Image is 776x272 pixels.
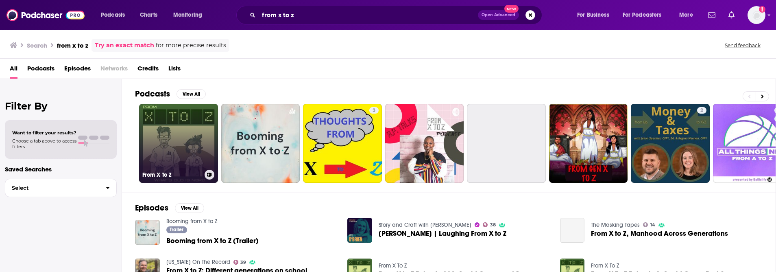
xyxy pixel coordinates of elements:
button: open menu [617,9,674,22]
span: for more precise results [156,41,226,50]
button: Select [5,179,117,197]
button: Show profile menu [748,6,765,24]
a: From X to Z, Manhood Across Generations [591,230,728,237]
a: From X to Z, Manhood Across Generations [560,218,585,243]
a: 2 [697,107,706,114]
a: Try an exact match [95,41,154,50]
button: View All [175,203,204,213]
span: 39 [240,261,246,264]
span: 38 [490,223,496,227]
div: Search podcasts, credits, & more... [244,6,550,24]
span: 2 [700,107,703,115]
span: 14 [650,223,655,227]
span: For Business [577,9,609,21]
a: Charts [135,9,162,22]
h3: from x to z [57,42,88,49]
a: 39 [233,260,246,265]
span: Logged in as high10media [748,6,765,24]
a: Katie O'Brien | Laughing From X to Z [379,230,506,237]
span: Podcasts [101,9,125,21]
button: open menu [168,9,213,22]
h2: Filter By [5,100,117,112]
a: Credits [137,62,159,79]
img: Podchaser - Follow, Share and Rate Podcasts [7,7,85,23]
span: Trailer [170,227,183,232]
a: Story and Craft with Marc Preston [379,222,471,228]
a: From X To Z [139,104,218,183]
a: 38 [483,222,496,227]
span: For Podcasters [623,9,662,21]
a: Lists [168,62,181,79]
a: 14 [643,222,655,227]
a: Oregon On The Record [166,259,230,265]
button: Open AdvancedNew [478,10,519,20]
h2: Episodes [135,203,168,213]
img: User Profile [748,6,765,24]
span: [PERSON_NAME] | Laughing From X to Z [379,230,506,237]
a: PodcastsView All [135,89,206,99]
span: Open Advanced [482,13,515,17]
a: Show notifications dropdown [725,8,738,22]
a: Booming from X to Z (Trailer) [166,237,259,244]
span: Monitoring [173,9,202,21]
p: Saved Searches [5,165,117,173]
a: 2 [631,104,710,183]
a: Show notifications dropdown [705,8,719,22]
button: open menu [95,9,135,22]
a: 3 [303,104,382,183]
button: open menu [674,9,703,22]
span: Want to filter your results? [12,130,76,136]
span: More [679,9,693,21]
a: Episodes [64,62,91,79]
button: Send feedback [722,42,763,49]
svg: Add a profile image [759,6,765,13]
a: From X To Z [379,262,407,269]
h2: Podcasts [135,89,170,99]
a: From X To Z [591,262,619,269]
a: 3 [369,107,379,114]
button: View All [177,89,206,99]
span: Choose a tab above to access filters. [12,138,76,149]
img: Booming from X to Z (Trailer) [135,220,160,245]
a: Podcasts [27,62,54,79]
span: Select [5,185,99,191]
a: Booming from X to Z [166,218,217,225]
span: Networks [100,62,128,79]
button: open menu [571,9,619,22]
input: Search podcasts, credits, & more... [259,9,478,22]
a: EpisodesView All [135,203,204,213]
a: All [10,62,17,79]
h3: Search [27,42,47,49]
span: New [504,5,519,13]
span: 3 [373,107,375,115]
h3: From X To Z [142,171,201,178]
a: The Masking Tapes [591,222,640,228]
img: Katie O'Brien | Laughing From X to Z [347,218,372,243]
span: Charts [140,9,157,21]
